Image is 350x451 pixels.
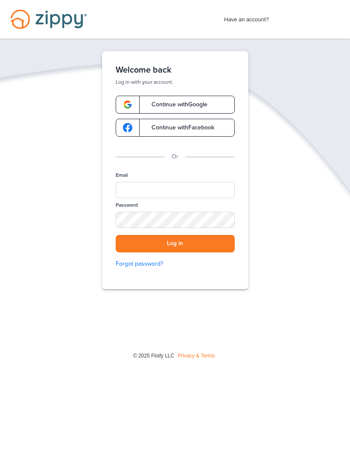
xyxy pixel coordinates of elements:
[123,100,132,109] img: google-logo
[116,182,235,198] input: Email
[116,65,235,75] h1: Welcome back
[116,259,235,269] a: Forgot password?
[143,102,207,108] span: Continue with Google
[224,11,269,24] span: Have an account?
[143,125,214,131] span: Continue with Facebook
[133,353,174,359] span: © 2025 Floify LLC
[116,119,235,137] a: google-logoContinue withFacebook
[123,123,132,132] img: google-logo
[116,212,235,228] input: Password
[116,96,235,114] a: google-logoContinue withGoogle
[116,79,235,85] p: Log in with your account.
[116,172,128,179] label: Email
[116,202,138,209] label: Password
[116,235,235,252] button: Log in
[172,152,178,161] p: Or
[178,353,215,359] a: Privacy & Terms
